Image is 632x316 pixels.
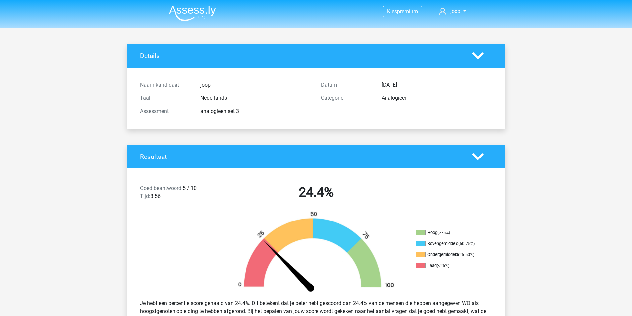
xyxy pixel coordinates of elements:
[416,263,482,269] li: Laag
[437,230,450,235] div: (>75%)
[436,7,468,15] a: joop
[227,211,406,294] img: 24.11fc3d3dfcfd.png
[458,241,475,246] div: (50-75%)
[416,230,482,236] li: Hoog
[450,8,460,14] span: joop
[316,94,377,102] div: Categorie
[416,252,482,258] li: Ondergemiddeld
[195,107,316,115] div: analogieen set 3
[195,94,316,102] div: Nederlands
[135,94,195,102] div: Taal
[140,193,150,199] span: Tijd:
[140,52,462,60] h4: Details
[387,8,397,15] span: Kies
[416,241,482,247] li: Bovengemiddeld
[135,81,195,89] div: Naam kandidaat
[231,184,402,200] h2: 24.4%
[169,5,216,21] img: Assessly
[316,81,377,89] div: Datum
[140,153,462,160] h4: Resultaat
[140,185,183,191] span: Goed beantwoord:
[195,81,316,89] div: joop
[377,94,497,102] div: Analogieen
[135,184,226,203] div: 5 / 10 3:56
[377,81,497,89] div: [DATE]
[135,107,195,115] div: Assessment
[458,252,474,257] div: (25-50%)
[437,263,449,268] div: (<25%)
[383,7,422,16] a: Kiespremium
[397,8,418,15] span: premium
